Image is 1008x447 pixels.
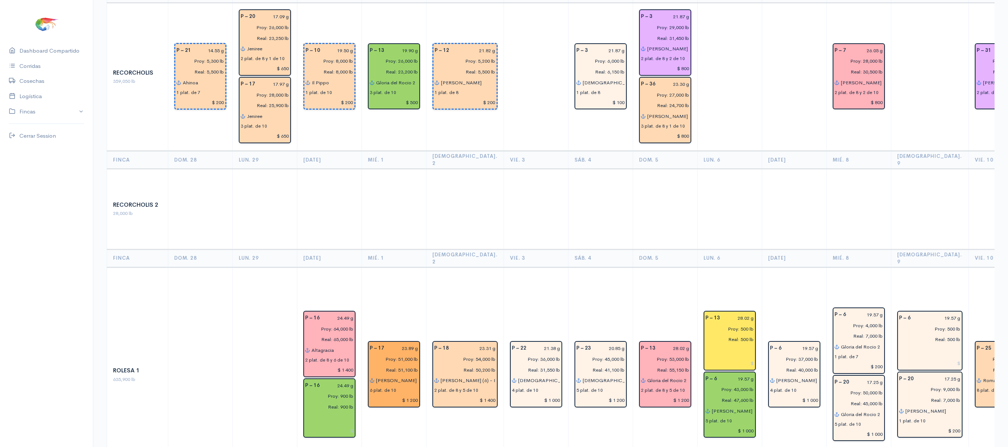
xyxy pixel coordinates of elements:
div: 3 plat. de 8 y 1 de 10 [641,123,685,129]
th: Dom. 28 [168,151,233,169]
input: $ [305,365,354,375]
input: $ [705,425,754,436]
input: g [660,79,689,90]
input: estimadas [636,22,689,33]
input: $ [241,131,289,141]
div: 1 plat. de 7 [176,89,200,96]
input: estimadas [236,90,289,100]
input: pescadas [365,365,418,375]
th: Dom. 28 [168,249,233,267]
div: 2 plat. de 8 y 2 de 10 [641,55,685,62]
div: Piscina: 18 Peso: 23.31 g Libras Proy: 54,000 lb Libras Reales: 50,200 lb Rendimiento: 93.0% Empa... [432,341,498,407]
span: 28,000 lb [113,210,133,216]
input: estimadas [766,354,818,365]
div: Piscina: 12 Tipo: Raleo Peso: 21.82 g Libras Proy: 5,200 lb Libras Reales: 5,500 lb Rendimiento: ... [432,43,498,110]
input: estimadas [701,323,754,334]
input: $ [641,395,689,406]
div: P – 31 [972,45,996,56]
div: Piscina: 6 Peso: 19.57 g Libras Proy: 37,000 lb Libras Reales: 40,000 lb Rendimiento: 108.1% Empa... [768,341,820,407]
div: 2 plat. de 8 y 5 de 10 [434,387,478,394]
input: pescadas [507,365,560,375]
input: pescadas [701,395,754,406]
div: P – 3 [636,11,657,22]
div: Piscina: 20 Peso: 17.09 g Libras Proy: 26,000 lb Libras Reales: 23,250 lb Rendimiento: 89.4% Empa... [239,9,291,76]
input: g [454,45,495,56]
input: estimadas [701,384,754,395]
input: estimadas [572,56,625,66]
div: P – 6 [895,313,915,323]
input: g [660,343,689,354]
input: $ [306,97,353,108]
input: g [324,380,354,391]
input: g [851,45,883,56]
input: pescadas [301,334,354,345]
div: P – 3 [572,45,592,56]
th: Dom. 5 [633,151,697,169]
input: pescadas [572,66,625,77]
input: pescadas [430,66,495,77]
th: Lun. 29 [233,151,297,169]
span: 635,900 lb [113,376,135,382]
input: $ [370,97,418,108]
div: 2 plat. de 10 [977,89,1003,96]
th: Mié. 8 [826,151,891,169]
th: [DEMOGRAPHIC_DATA]. 9 [891,151,968,169]
div: Piscina: 7 Peso: 26.05 g Libras Proy: 28,000 lb Libras Reales: 30,500 lb Rendimiento: 108.9% Empa... [833,43,885,110]
div: Piscina: 23 Peso: 20.85 g Libras Proy: 45,000 lb Libras Reales: 41,100 lb Rendimiento: 91.3% Empa... [575,341,627,407]
input: estimadas [830,56,883,66]
div: P – 20 [830,377,854,388]
input: $ [835,429,883,440]
input: pescadas [830,398,883,409]
th: [DATE] [297,249,362,267]
div: P – 12 [430,45,454,56]
div: 4 plat. de 10 [512,387,538,394]
div: Piscina: 13 Peso: 28.02 g Libras Proy: 500 lb Libras Reales: 500 lb Rendimiento: 100.0% Empacador... [704,311,756,371]
input: g [389,45,418,56]
div: Piscina: 16 Peso: 24.49 g Libras Proy: 900 lb Libras Reales: 900 lb Rendimiento: 100.0% Empacador... [303,378,356,438]
input: g [453,343,496,354]
input: $ [576,395,625,406]
span: 359,050 lb [113,78,135,84]
input: pescadas [766,365,818,375]
input: g [721,373,754,384]
th: Lun. 6 [697,151,762,169]
div: Piscina: 6 Peso: 19.57 g Libras Proy: 43,000 lb Libras Reales: 47,600 lb Rendimiento: 110.7% Empa... [704,372,756,438]
div: 2 plat. de 8 y 5 de 10 [641,387,685,394]
input: estimadas [636,354,689,365]
div: Piscina: 10 Tipo: Raleo Peso: 19.50 g Libras Proy: 8,000 lb Libras Reales: 8,000 lb Rendimiento: ... [303,43,356,110]
input: g [657,11,689,22]
div: Piscina: 13 Peso: 28.02 g Libras Proy: 53,000 lb Libras Reales: 55,150 lb Rendimiento: 104.1% Emp... [639,341,691,407]
input: $ [512,395,560,406]
div: 4 plat. de 10 [770,387,796,394]
input: pescadas [895,395,961,406]
input: g [786,343,818,354]
input: pescadas [301,66,353,77]
div: 1 plat. de 8 [576,89,600,96]
div: P – 17 [236,79,260,90]
th: [DEMOGRAPHIC_DATA]. 2 [426,151,504,169]
div: Piscina: 6 Peso: 19.57 g Libras Proy: 500 lb Libras Reales: 500 lb Rendimiento: 100.0% Empacadora... [897,311,962,371]
input: estimadas [301,323,354,334]
input: g [260,79,289,90]
input: $ [241,63,289,74]
div: Piscina: 21 Tipo: Raleo Peso: 14.55 g Libras Proy: 5,300 lb Libras Reales: 5,500 lb Rendimiento: ... [174,43,226,110]
div: Piscina: 6 Peso: 19.57 g Libras Proy: 4,000 lb Libras Reales: 7,000 lb Rendimiento: 175.0% Empaca... [833,307,885,374]
th: [DATE] [762,151,826,169]
th: [DEMOGRAPHIC_DATA]. 9 [891,249,968,267]
input: $ [641,63,689,74]
input: pescadas [430,365,496,375]
input: g [918,373,961,384]
div: P – 13 [636,343,660,354]
th: [DEMOGRAPHIC_DATA]. 2 [426,249,504,267]
input: pescadas [636,33,689,44]
input: g [915,313,961,323]
div: P – 20 [895,373,918,384]
input: estimadas [830,320,883,331]
div: Piscina: 20 Peso: 17.25 g Libras Proy: 50,000 lb Libras Reales: 45,000 lb Rendimiento: 90.0% Empa... [833,375,885,441]
div: P – 13 [701,313,724,323]
input: estimadas [895,384,961,395]
div: P – 18 [430,343,453,354]
input: pescadas [572,365,625,375]
div: Rolesa 1 [113,366,162,375]
div: 1 plat. de 8 [435,89,458,96]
